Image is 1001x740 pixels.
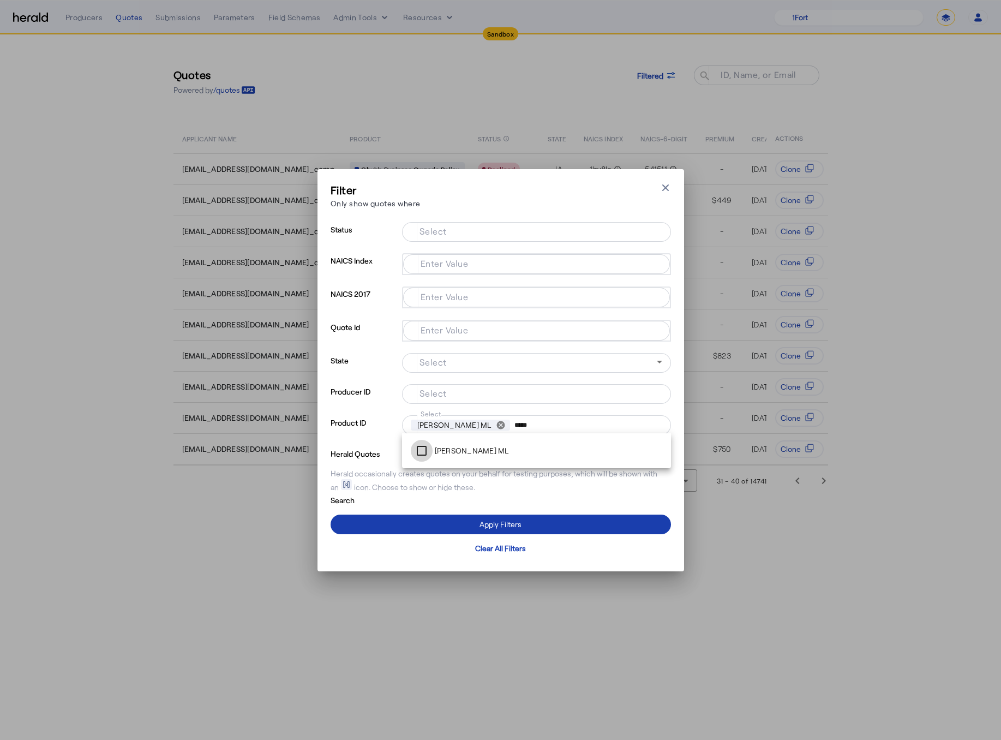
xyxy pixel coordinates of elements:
[419,387,447,398] mat-label: Select
[419,225,447,236] mat-label: Select
[331,493,416,506] p: Search
[433,445,509,456] label: [PERSON_NAME] ML
[421,324,469,335] mat-label: Enter Value
[412,256,661,270] mat-chip-grid: Selection
[331,353,398,384] p: State
[331,222,398,253] p: Status
[331,515,671,534] button: Apply Filters
[331,182,421,198] h3: Filter
[331,539,671,558] button: Clear All Filters
[331,415,398,446] p: Product ID
[411,386,662,399] mat-chip-grid: Selection
[412,290,661,303] mat-chip-grid: Selection
[411,224,662,237] mat-chip-grid: Selection
[411,417,662,433] mat-chip-grid: Selection
[491,420,510,430] button: remove Berkley MP ML
[421,258,469,268] mat-label: Enter Value
[417,420,491,431] span: [PERSON_NAME] ML
[331,320,398,353] p: Quote Id
[331,446,416,459] p: Herald Quotes
[475,542,526,554] div: Clear All Filters
[331,287,398,320] p: NAICS 2017
[331,384,398,415] p: Producer ID
[331,253,398,287] p: NAICS Index
[331,468,671,493] div: Herald occasionally creates quotes on your behalf for testing purposes, which will be shown with ...
[419,356,447,367] mat-label: Select
[412,323,661,336] mat-chip-grid: Selection
[421,410,441,417] mat-label: Select
[496,420,506,430] mat-icon: cancel
[421,291,469,301] mat-label: Enter Value
[479,518,522,530] div: Apply Filters
[331,198,421,209] p: Only show quotes where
